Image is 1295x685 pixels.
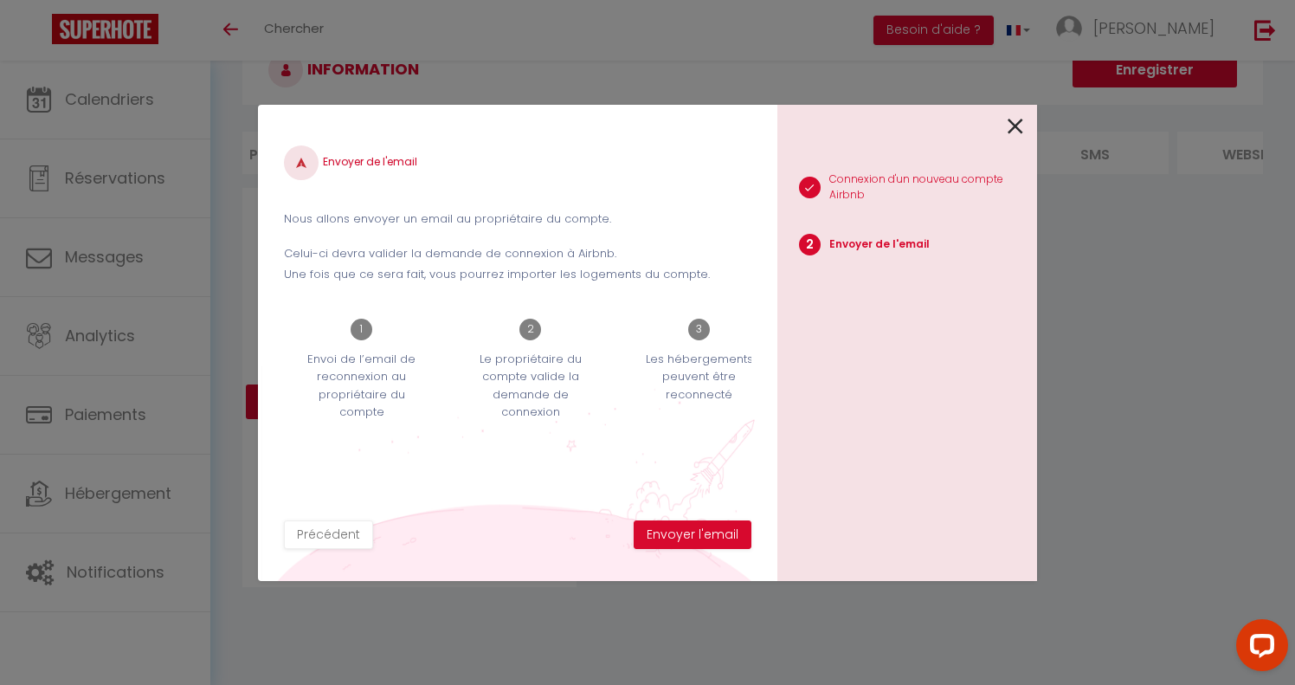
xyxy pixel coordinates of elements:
button: Envoyer l'email [634,520,751,550]
p: Une fois que ce sera fait, vous pourrez importer les logements du compte. [284,266,751,283]
p: Nous allons envoyer un email au propriétaire du compte. [284,210,751,228]
p: Celui-ci devra valider la demande de connexion à Airbnb. [284,245,751,262]
p: Le propriétaire du compte valide la demande de connexion [464,351,597,422]
span: 2 [519,319,541,340]
span: 1 [351,319,372,340]
span: 3 [688,319,710,340]
span: 2 [799,234,821,255]
h4: Envoyer de l'email [284,145,751,180]
p: Envoyer de l'email [829,236,930,253]
button: Précédent [284,520,373,550]
p: Connexion d'un nouveau compte Airbnb [829,171,1038,204]
p: Envoi de l’email de reconnexion au propriétaire du compte [295,351,428,422]
p: Les hébergements peuvent être reconnecté [633,351,766,404]
iframe: LiveChat chat widget [1222,612,1295,685]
